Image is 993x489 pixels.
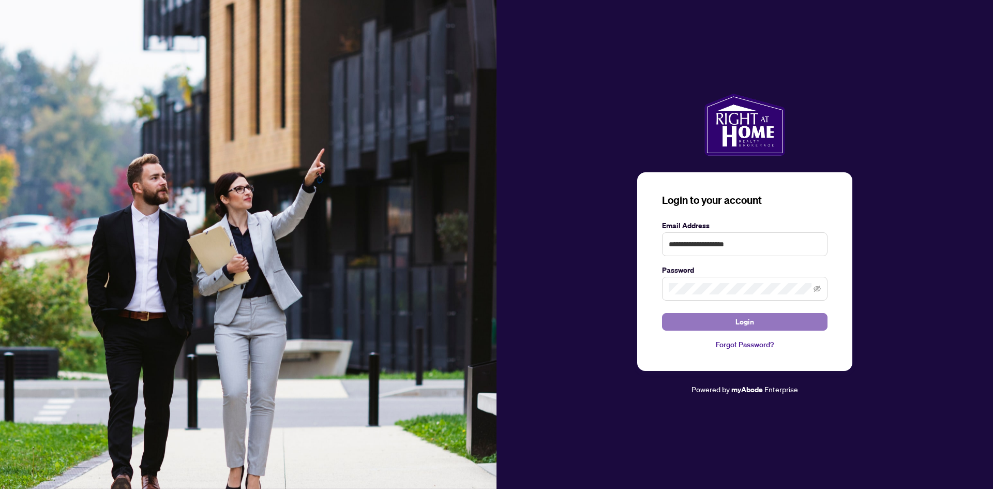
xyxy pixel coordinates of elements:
label: Password [662,264,827,276]
span: Login [735,314,754,330]
a: Forgot Password? [662,339,827,350]
span: Powered by [691,384,730,394]
img: ma-logo [704,94,785,156]
a: myAbode [731,384,763,395]
label: Email Address [662,220,827,231]
span: eye-invisible [814,285,821,292]
span: Enterprise [764,384,798,394]
button: Login [662,313,827,331]
h3: Login to your account [662,193,827,208]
